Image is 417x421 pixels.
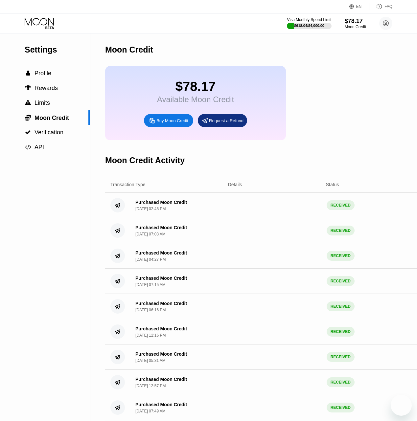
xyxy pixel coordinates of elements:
[294,24,324,28] div: $618.04 / $4,000.00
[25,70,31,76] div: 
[135,358,166,363] div: [DATE] 05:31 AM
[135,409,166,413] div: [DATE] 07:49 AM
[135,200,187,205] div: Purchased Moon Credit
[135,402,187,407] div: Purchased Moon Credit
[25,129,31,135] span: 
[105,156,185,165] div: Moon Credit Activity
[287,17,331,22] div: Visa Monthly Spend Limit
[327,301,355,311] div: RECEIVED
[384,4,392,9] div: FAQ
[35,70,51,77] span: Profile
[135,232,166,236] div: [DATE] 07:03 AM
[228,182,242,187] div: Details
[135,207,166,211] div: [DATE] 02:48 PM
[391,395,412,416] iframe: Butoni për hapjen e dritares së dërgimit të mesazheve
[156,118,188,123] div: Buy Moon Credit
[287,17,331,29] div: Visa Monthly Spend Limit$618.04/$4,000.00
[25,85,31,91] span: 
[327,377,355,387] div: RECEIVED
[135,225,187,230] div: Purchased Moon Credit
[144,114,193,127] div: Buy Moon Credit
[35,100,50,106] span: Limits
[135,301,187,306] div: Purchased Moon Credit
[35,115,69,121] span: Moon Credit
[105,45,153,55] div: Moon Credit
[135,377,187,382] div: Purchased Moon Credit
[135,257,166,262] div: [DATE] 04:27 PM
[356,4,362,9] div: EN
[326,182,339,187] div: Status
[327,200,355,210] div: RECEIVED
[25,114,31,121] span: 
[157,79,234,94] div: $78.17
[345,25,366,29] div: Moon Credit
[35,85,58,91] span: Rewards
[135,282,166,287] div: [DATE] 07:15 AM
[135,333,166,338] div: [DATE] 12:16 PM
[345,18,366,29] div: $78.17Moon Credit
[135,384,166,388] div: [DATE] 12:57 PM
[327,327,355,337] div: RECEIVED
[369,3,392,10] div: FAQ
[25,100,31,106] span: 
[25,45,90,55] div: Settings
[327,251,355,261] div: RECEIVED
[135,250,187,255] div: Purchased Moon Credit
[157,95,234,104] div: Available Moon Credit
[327,352,355,362] div: RECEIVED
[198,114,247,127] div: Request a Refund
[135,276,187,281] div: Purchased Moon Credit
[327,403,355,412] div: RECEIVED
[135,351,187,357] div: Purchased Moon Credit
[35,129,63,136] span: Verification
[25,144,31,150] span: 
[26,70,30,76] span: 
[135,326,187,331] div: Purchased Moon Credit
[35,144,44,150] span: API
[110,182,146,187] div: Transaction Type
[135,308,166,312] div: [DATE] 06:16 PM
[327,226,355,235] div: RECEIVED
[327,276,355,286] div: RECEIVED
[349,3,369,10] div: EN
[209,118,243,123] div: Request a Refund
[345,18,366,25] div: $78.17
